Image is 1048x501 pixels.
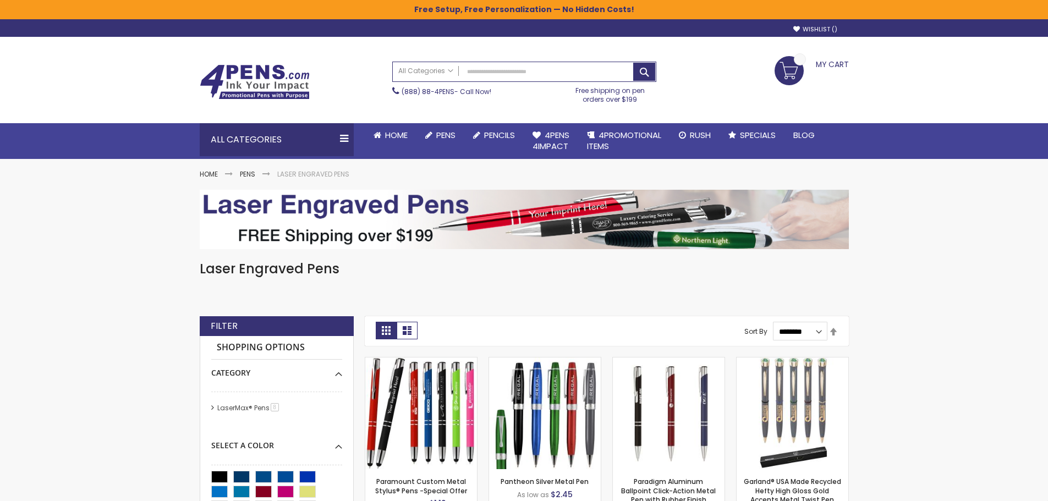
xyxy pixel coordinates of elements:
[784,123,824,147] a: Blog
[211,336,342,360] strong: Shopping Options
[464,123,524,147] a: Pencils
[385,129,408,141] span: Home
[200,190,849,249] img: Laser Engraved Pens
[613,357,725,366] a: Paradigm Aluminum Ballpoint Click-Action Metal Pen with Rubber Finish
[375,477,467,495] a: Paramount Custom Metal Stylus® Pens -Special Offer
[524,123,578,159] a: 4Pens4impact
[533,129,569,152] span: 4Pens 4impact
[793,129,815,141] span: Blog
[578,123,670,159] a: 4PROMOTIONALITEMS
[402,87,454,96] a: (888) 88-4PENS
[376,322,397,339] strong: Grid
[737,357,848,469] img: Garland® USA Made Recycled Hefty High Gloss Gold Accents Metal Twist Pen
[211,432,342,451] div: Select A Color
[402,87,491,96] span: - Call Now!
[215,403,283,412] a: LaserMax® Pens8
[211,320,238,332] strong: Filter
[501,477,589,486] a: Pantheon Silver Metal Pen
[737,357,848,366] a: Garland® USA Made Recycled Hefty High Gloss Gold Accents Metal Twist Pen
[200,123,354,156] div: All Categories
[393,62,459,80] a: All Categories
[365,357,477,366] a: Paramount Custom Metal Stylus® Pens -Special Offer
[564,82,656,104] div: Free shipping on pen orders over $199
[200,260,849,278] h1: Laser Engraved Pens
[271,403,279,411] span: 8
[484,129,515,141] span: Pencils
[793,25,837,34] a: Wishlist
[416,123,464,147] a: Pens
[365,123,416,147] a: Home
[200,169,218,179] a: Home
[436,129,456,141] span: Pens
[744,327,767,336] label: Sort By
[240,169,255,179] a: Pens
[489,357,601,469] img: Pantheon Silver Metal Pen
[489,357,601,366] a: Pantheon Silver Metal Pen
[398,67,453,75] span: All Categories
[277,169,349,179] strong: Laser Engraved Pens
[690,129,711,141] span: Rush
[670,123,720,147] a: Rush
[211,360,342,378] div: Category
[613,357,725,469] img: Paradigm Aluminum Ballpoint Click-Action Metal Pen with Rubber Finish
[200,64,310,100] img: 4Pens Custom Pens and Promotional Products
[587,129,661,152] span: 4PROMOTIONAL ITEMS
[365,357,477,469] img: Paramount Custom Metal Stylus® Pens -Special Offer
[720,123,784,147] a: Specials
[517,490,549,499] span: As low as
[551,489,573,500] span: $2.45
[740,129,776,141] span: Specials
